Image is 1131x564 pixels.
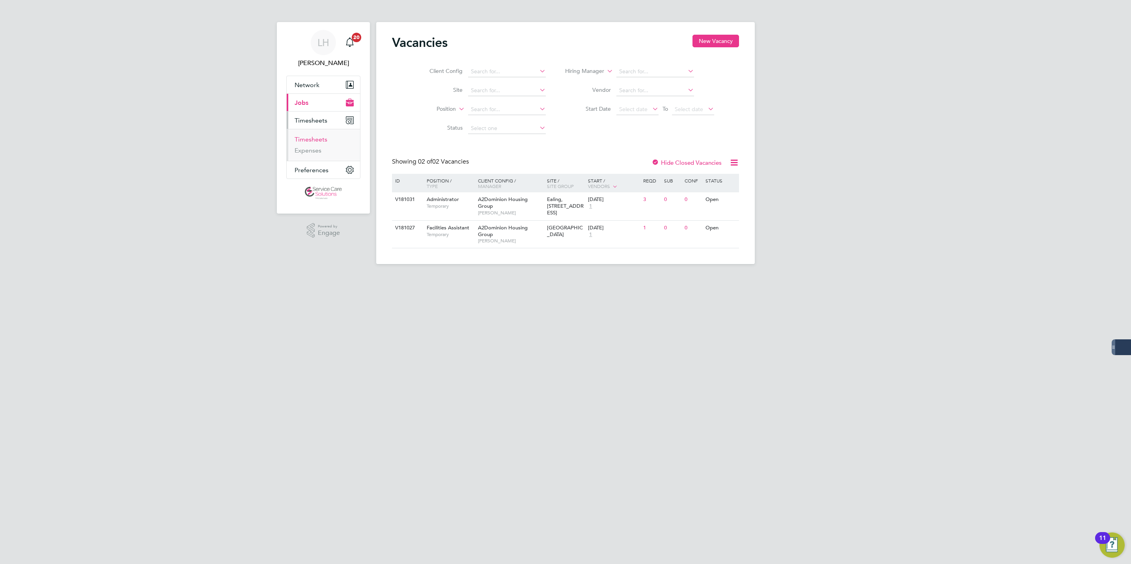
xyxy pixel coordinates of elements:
[287,129,360,161] div: Timesheets
[641,221,662,235] div: 1
[318,223,340,230] span: Powered by
[683,192,703,207] div: 0
[393,221,421,235] div: V181027
[476,174,545,193] div: Client Config /
[287,161,360,179] button: Preferences
[318,230,340,236] span: Engage
[704,174,738,187] div: Status
[641,174,662,187] div: Reqd
[427,231,474,238] span: Temporary
[683,174,703,187] div: Conf
[287,76,360,93] button: Network
[692,35,739,47] button: New Vacancy
[478,183,501,189] span: Manager
[468,85,546,96] input: Search for...
[565,86,611,93] label: Vendor
[1099,532,1125,558] button: Open Resource Center, 11 new notifications
[421,174,476,193] div: Position /
[427,183,438,189] span: Type
[586,174,641,194] div: Start /
[588,231,593,238] span: 1
[547,196,584,216] span: Ealing, [STREET_ADDRESS]
[651,159,722,166] label: Hide Closed Vacancies
[286,30,360,68] a: LH[PERSON_NAME]
[468,123,546,134] input: Select one
[286,187,360,199] a: Go to home page
[295,99,308,106] span: Jobs
[427,224,469,231] span: Facilities Assistant
[559,67,604,75] label: Hiring Manager
[616,85,694,96] input: Search for...
[683,221,703,235] div: 0
[352,33,361,42] span: 20
[392,35,448,50] h2: Vacancies
[547,183,574,189] span: Site Group
[588,203,593,210] span: 1
[588,225,639,231] div: [DATE]
[478,224,528,238] span: A2Dominion Housing Group
[317,37,329,48] span: LH
[286,58,360,68] span: Lewis Hodson
[427,196,459,203] span: Administrator
[478,196,528,209] span: A2Dominion Housing Group
[545,174,586,193] div: Site /
[662,221,683,235] div: 0
[305,187,342,199] img: servicecare-logo-retina.png
[392,158,470,166] div: Showing
[411,105,456,113] label: Position
[295,166,328,174] span: Preferences
[662,174,683,187] div: Sub
[468,66,546,77] input: Search for...
[675,106,703,113] span: Select date
[417,86,463,93] label: Site
[277,22,370,214] nav: Main navigation
[427,203,474,209] span: Temporary
[478,210,543,216] span: [PERSON_NAME]
[342,30,358,55] a: 20
[704,221,738,235] div: Open
[417,124,463,131] label: Status
[417,67,463,74] label: Client Config
[287,112,360,129] button: Timesheets
[295,117,327,124] span: Timesheets
[1099,538,1106,548] div: 11
[616,66,694,77] input: Search for...
[547,224,583,238] span: [GEOGRAPHIC_DATA]
[468,104,546,115] input: Search for...
[565,105,611,112] label: Start Date
[295,147,321,154] a: Expenses
[393,192,421,207] div: V181031
[619,106,648,113] span: Select date
[660,104,670,114] span: To
[287,94,360,111] button: Jobs
[478,238,543,244] span: [PERSON_NAME]
[418,158,432,166] span: 02 of
[704,192,738,207] div: Open
[588,183,610,189] span: Vendors
[393,174,421,187] div: ID
[307,223,340,238] a: Powered byEngage
[588,196,639,203] div: [DATE]
[295,136,327,143] a: Timesheets
[418,158,469,166] span: 02 Vacancies
[641,192,662,207] div: 3
[662,192,683,207] div: 0
[295,81,319,89] span: Network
